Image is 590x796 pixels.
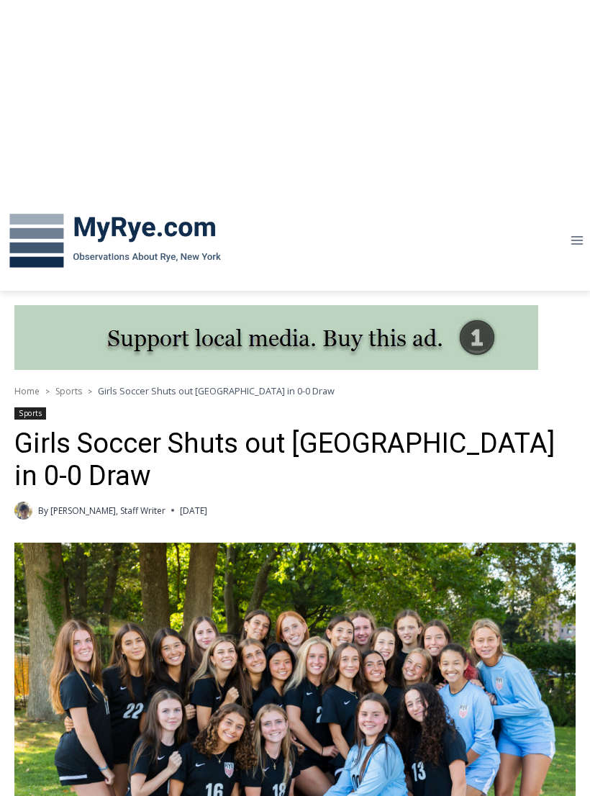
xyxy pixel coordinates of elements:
img: support local media, buy this ad [14,305,538,370]
a: Sports [55,385,82,397]
a: [PERSON_NAME], Staff Writer [50,505,165,517]
nav: Breadcrumbs [14,384,576,398]
button: Open menu [563,230,590,252]
time: [DATE] [180,504,207,517]
span: Girls Soccer Shuts out [GEOGRAPHIC_DATA] in 0-0 Draw [98,384,335,397]
img: (PHOTO: MyRye.com 2024 Head Intern, Editor and now Staff Writer Charlie Morris. Contributed.)Char... [14,502,32,520]
a: Sports [14,407,46,420]
span: > [88,386,92,397]
span: By [38,504,48,517]
a: Home [14,385,40,397]
a: Author image [14,502,32,520]
span: > [45,386,50,397]
h1: Girls Soccer Shuts out [GEOGRAPHIC_DATA] in 0-0 Draw [14,428,576,493]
